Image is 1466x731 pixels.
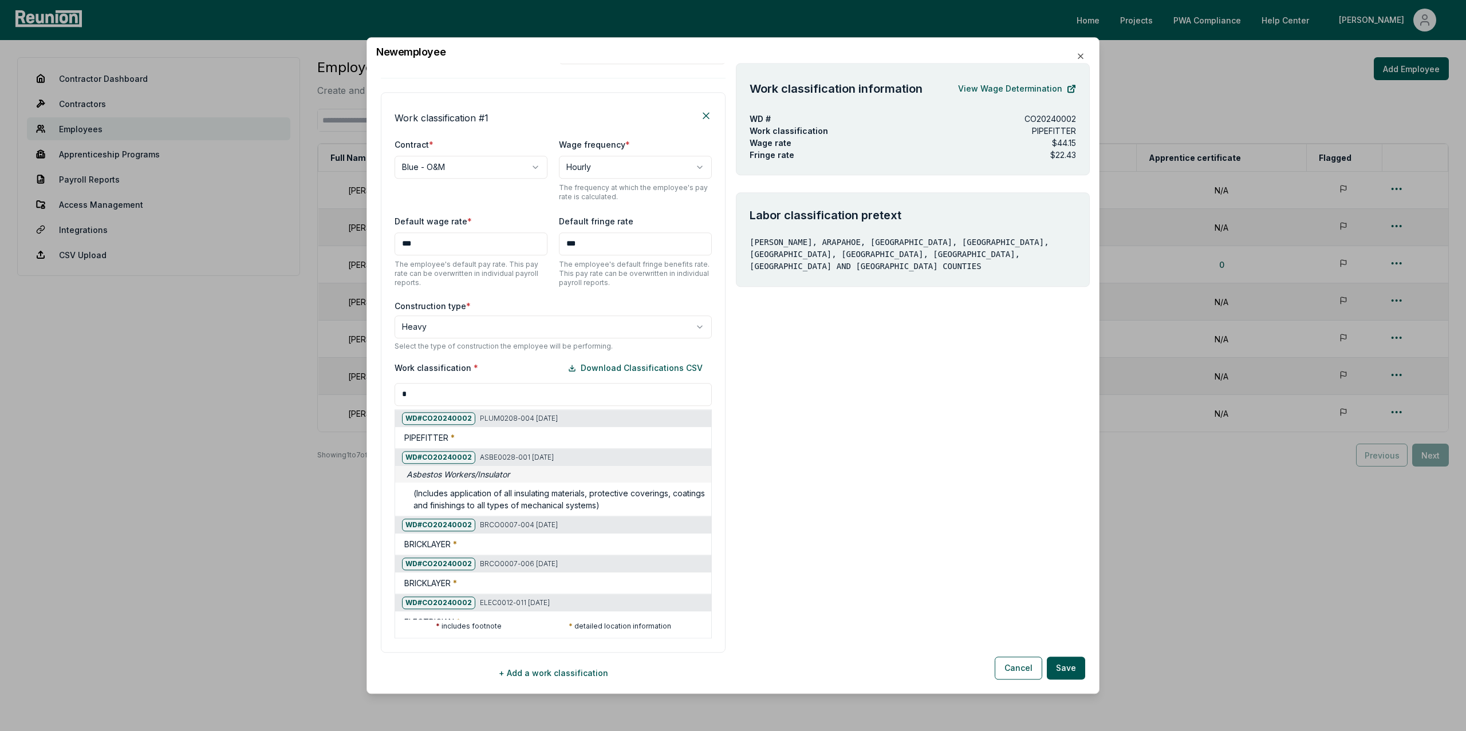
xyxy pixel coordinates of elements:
[559,357,712,380] button: Download Classifications CSV
[402,451,554,464] h5: ASBE0028-001 [DATE]
[376,47,1090,57] h2: New employee
[413,487,707,511] h5: (Includes application of all insulating materials, protective coverings, coatings and finishings ...
[569,622,671,635] p: detailed location information
[395,362,478,374] label: Work classification
[404,617,460,629] h5: ELECTRICIAN
[1047,657,1085,679] button: Save
[404,577,457,589] h5: BRICKLAYER
[402,519,475,531] div: WD# CO20240002
[402,412,558,425] h5: PLUM0208-004 [DATE]
[402,596,550,609] h5: ELEC0012-011 [DATE]
[402,596,475,609] div: WD# CO20240002
[404,538,457,550] h5: BRICKLAYER
[402,558,558,570] h5: BRCO0007-006 [DATE]
[402,519,558,531] h5: BRCO0007-004 [DATE]
[402,451,475,464] div: WD# CO20240002
[995,657,1042,679] button: Cancel
[407,468,510,480] span: Asbestos Workers/Insulator
[402,558,475,570] div: WD# CO20240002
[404,432,455,444] h5: PIPEFITTER
[436,622,502,635] p: includes footnote
[402,412,475,425] div: WD# CO20240002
